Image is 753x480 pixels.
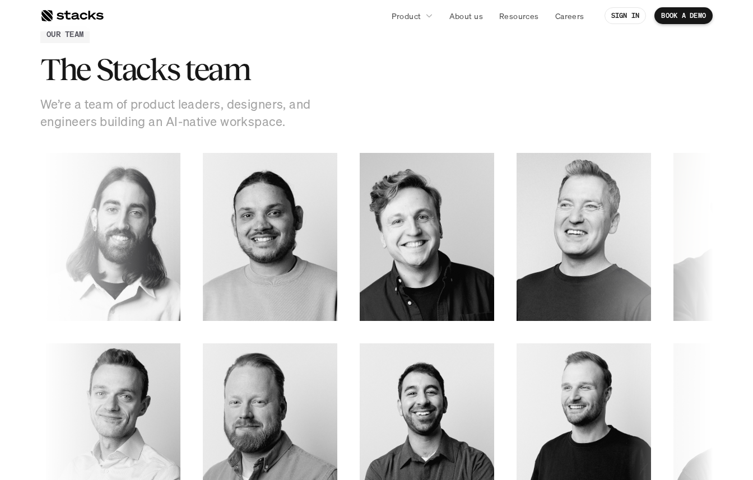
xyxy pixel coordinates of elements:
a: Careers [549,6,591,26]
h2: The Stacks team [40,52,376,87]
h2: OUR TEAM [47,28,83,40]
p: Product [392,10,421,22]
p: Resources [499,10,539,22]
a: Resources [492,6,546,26]
a: BOOK A DEMO [654,7,713,24]
a: SIGN IN [605,7,647,24]
p: About us [449,10,483,22]
p: SIGN IN [611,12,640,20]
a: About us [443,6,490,26]
p: We’re a team of product leaders, designers, and engineers building an AI-native workspace. [40,96,320,131]
p: Careers [555,10,584,22]
p: BOOK A DEMO [661,12,706,20]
